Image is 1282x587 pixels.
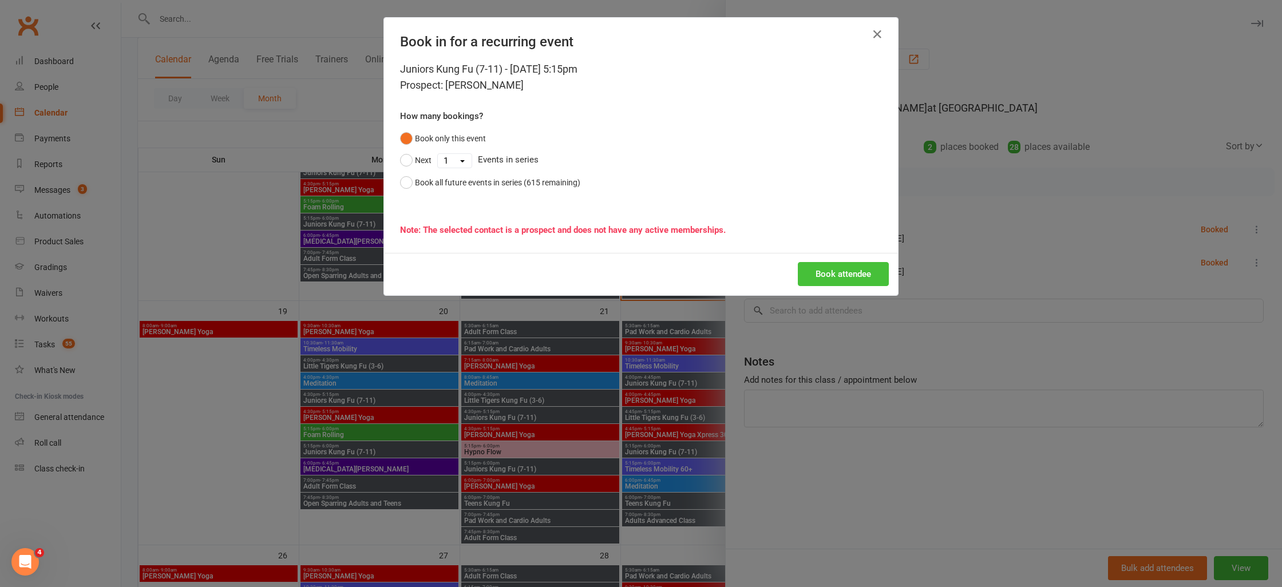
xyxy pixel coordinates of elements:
label: How many bookings? [400,109,483,123]
button: Book attendee [798,262,889,286]
button: Book all future events in series (615 remaining) [400,172,580,193]
button: Close [868,25,887,43]
span: 4 [35,548,44,557]
h4: Book in for a recurring event [400,34,882,50]
div: Events in series [400,149,882,171]
button: Next [400,149,432,171]
button: Book only this event [400,128,486,149]
div: Note: The selected contact is a prospect and does not have any active memberships. [400,223,882,237]
div: Book all future events in series (615 remaining) [415,176,580,189]
iframe: Intercom live chat [11,548,39,576]
div: Juniors Kung Fu (7-11) - [DATE] 5:15pm Prospect: [PERSON_NAME] [400,61,882,93]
